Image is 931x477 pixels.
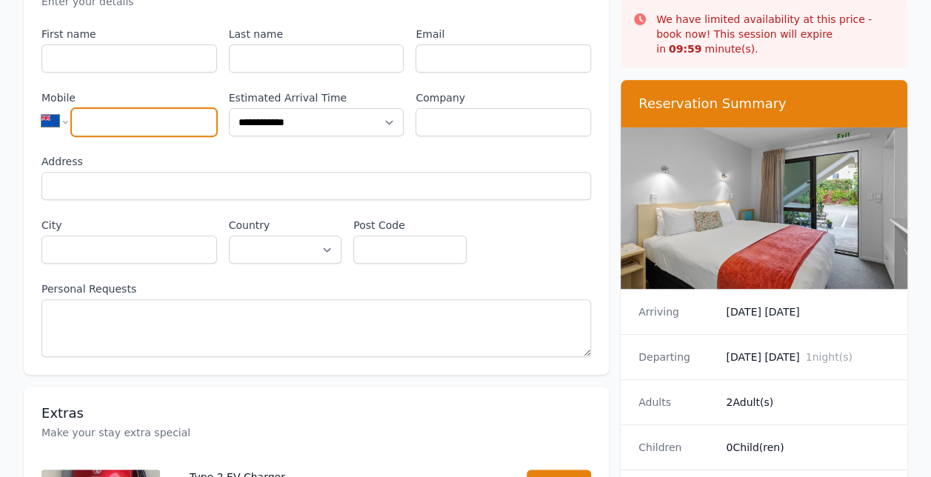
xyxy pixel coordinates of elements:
[726,395,890,410] dd: 2 Adult(s)
[656,12,895,56] p: We have limited availability at this price - book now! This session will expire in minute(s).
[638,304,714,319] dt: Arriving
[229,90,404,105] label: Estimated Arrival Time
[41,90,217,105] label: Mobile
[638,95,890,113] h3: Reservation Summary
[638,350,714,364] dt: Departing
[669,43,702,55] strong: 09 : 59
[41,404,591,422] h3: Extras
[805,351,852,363] span: 1 night(s)
[638,395,714,410] dt: Adults
[41,218,217,233] label: City
[41,27,217,41] label: First name
[726,350,890,364] dd: [DATE] [DATE]
[416,27,591,41] label: Email
[229,27,404,41] label: Last name
[416,90,591,105] label: Company
[229,218,341,233] label: Country
[353,218,466,233] label: Post Code
[41,425,591,440] p: Make your stay extra special
[41,281,591,296] label: Personal Requests
[621,127,907,289] img: Compact Queen Studio
[638,440,714,455] dt: Children
[726,304,890,319] dd: [DATE] [DATE]
[726,440,890,455] dd: 0 Child(ren)
[41,154,591,169] label: Address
